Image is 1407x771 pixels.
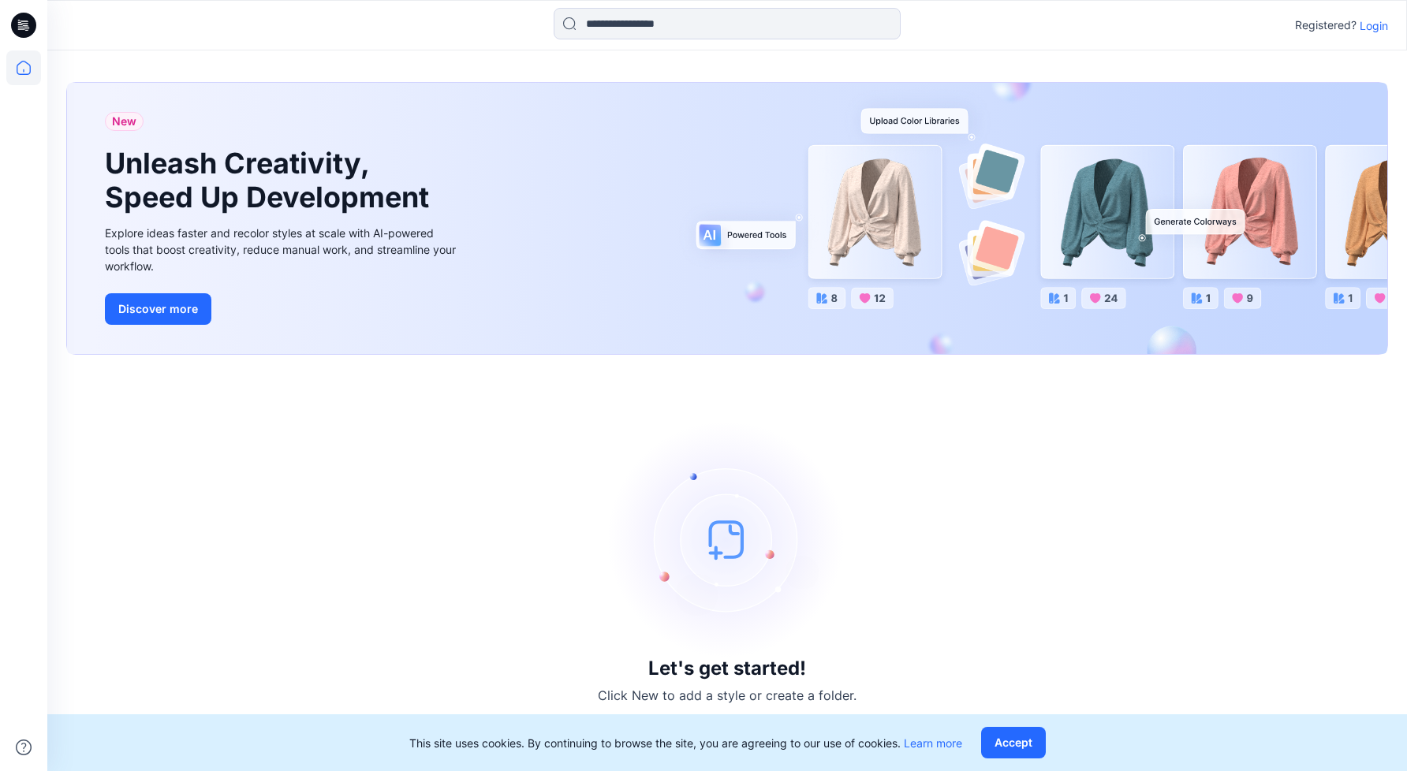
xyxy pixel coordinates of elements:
h3: Let's get started! [648,657,806,680]
p: Login [1360,17,1388,34]
p: Registered? [1295,16,1357,35]
p: Click New to add a style or create a folder. [598,686,857,705]
span: New [112,112,136,131]
a: Learn more [904,736,962,750]
div: Explore ideas faster and recolor styles at scale with AI-powered tools that boost creativity, red... [105,225,460,274]
button: Accept [981,727,1046,758]
a: Discover more [105,293,460,325]
img: empty-state-image.svg [609,421,845,657]
h1: Unleash Creativity, Speed Up Development [105,147,436,214]
p: This site uses cookies. By continuing to browse the site, you are agreeing to our use of cookies. [409,735,962,751]
button: Discover more [105,293,211,325]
